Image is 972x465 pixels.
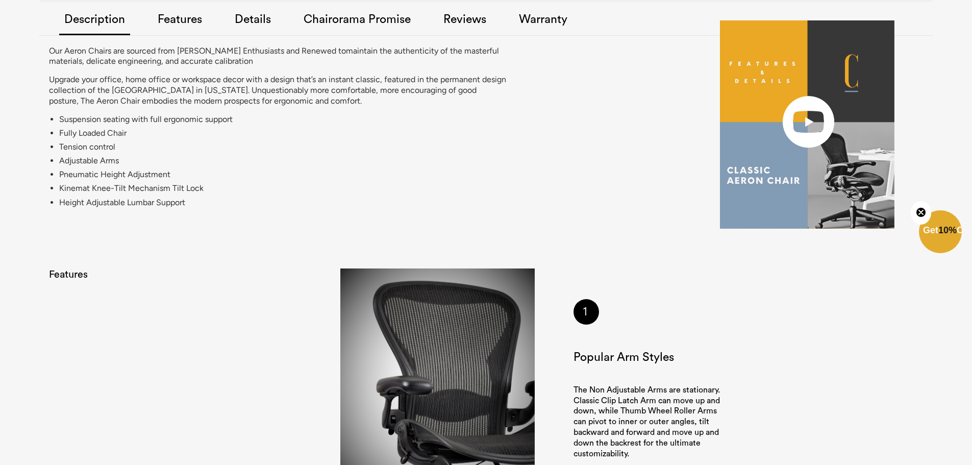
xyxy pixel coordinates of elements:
[49,75,508,106] p: Upgrade your office, home office or workspace decor with a design that’s an instant classic, feat...
[59,114,233,124] span: Suspension seating with full ergonomic support
[720,20,895,229] img: OverProject.PNG
[574,350,729,364] h3: Popular Arm Styles
[59,3,130,35] a: Description
[49,46,499,66] span: maintain the authenticity of the masterful materials, delicate engineering, and accurate calibration
[923,225,970,235] span: Get Off
[59,183,204,193] span: Kinemat Knee-Tilt Mechanism Tilt Lock
[574,385,729,459] p: The Non Adjustable Arms are stationary. Classic Clip Latch Arm can move up and down, while Thumb ...
[49,46,346,56] span: Our Aeron Chairs are sourced from [PERSON_NAME] Enthusiasts and Renewed to
[59,198,185,207] span: Height Adjustable Lumbar Support
[59,142,115,152] span: Tension control
[919,211,962,254] div: Get10%OffClose teaser
[59,128,127,138] span: Fully Loaded Chair
[938,225,957,235] span: 10%
[911,201,931,225] button: Close teaser
[574,299,599,325] div: 1
[49,268,136,281] h2: Features
[59,169,170,179] span: Pneumatic Height Adjustment
[59,156,119,165] span: Adjustable Arms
